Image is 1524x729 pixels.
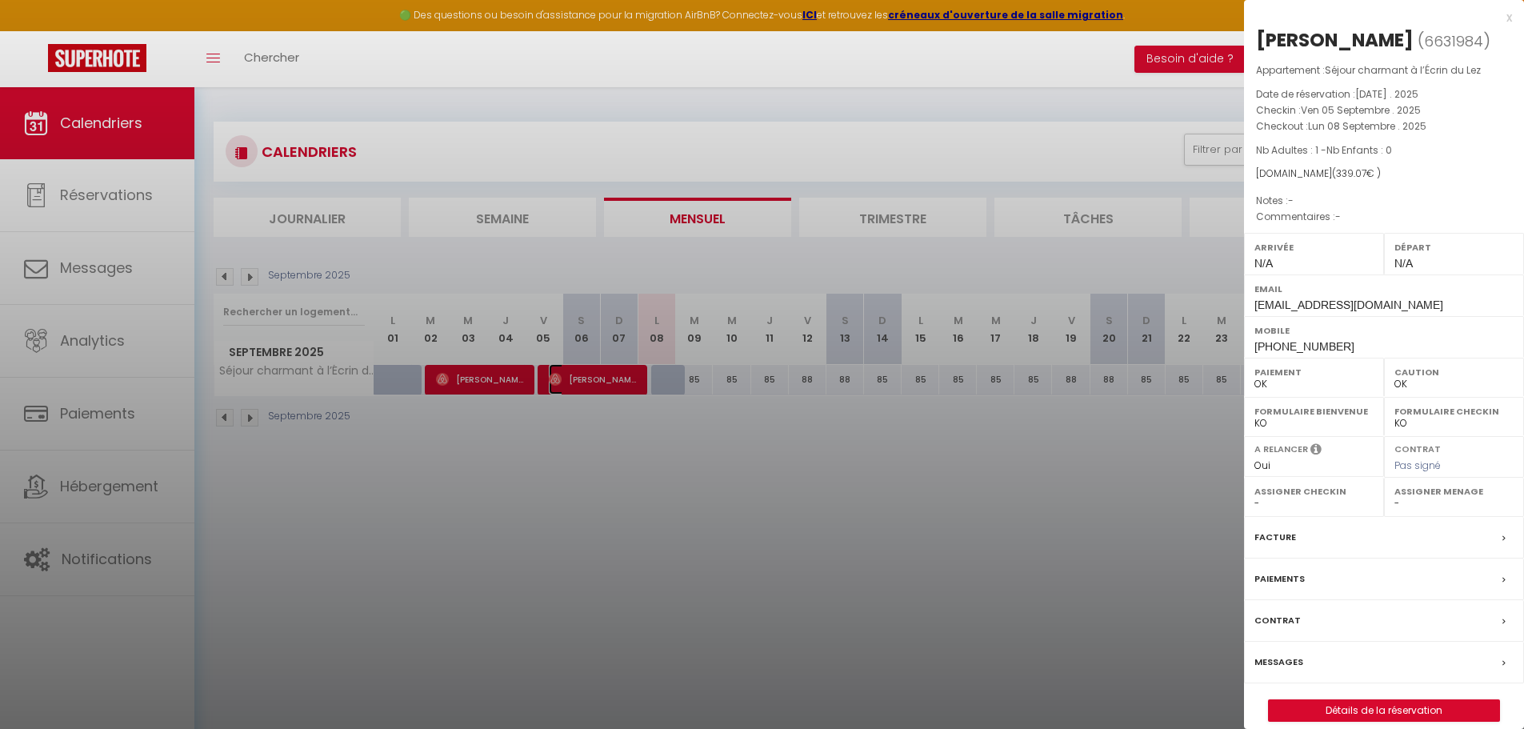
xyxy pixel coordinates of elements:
label: Messages [1254,654,1303,671]
span: N/A [1254,257,1273,270]
label: Arrivée [1254,239,1374,255]
span: [PHONE_NUMBER] [1254,340,1354,353]
label: Contrat [1394,443,1441,453]
span: Nb Enfants : 0 [1326,143,1392,157]
label: Caution [1394,364,1514,380]
span: Nb Adultes : 1 - [1256,143,1392,157]
label: Formulaire Bienvenue [1254,403,1374,419]
label: Paiements [1254,571,1305,587]
label: Paiement [1254,364,1374,380]
span: Lun 08 Septembre . 2025 [1308,119,1426,133]
label: Départ [1394,239,1514,255]
label: Mobile [1254,322,1514,338]
label: Contrat [1254,612,1301,629]
label: Assigner Checkin [1254,483,1374,499]
span: - [1335,210,1341,223]
button: Ouvrir le widget de chat LiveChat [13,6,61,54]
p: Checkin : [1256,102,1512,118]
span: [EMAIL_ADDRESS][DOMAIN_NAME] [1254,298,1443,311]
p: Notes : [1256,193,1512,209]
p: Commentaires : [1256,209,1512,225]
span: N/A [1394,257,1413,270]
div: [PERSON_NAME] [1256,27,1414,53]
a: Détails de la réservation [1269,700,1499,721]
div: x [1244,8,1512,27]
label: Facture [1254,529,1296,546]
label: Formulaire Checkin [1394,403,1514,419]
span: Séjour charmant à l’Écrin du Lez [1325,63,1481,77]
span: Pas signé [1394,459,1441,472]
span: - [1288,194,1294,207]
span: ( € ) [1332,166,1381,180]
span: ( ) [1418,30,1490,52]
p: Date de réservation : [1256,86,1512,102]
span: 6631984 [1424,31,1483,51]
p: Appartement : [1256,62,1512,78]
label: A relancer [1254,443,1308,456]
span: [DATE] . 2025 [1355,87,1418,101]
span: Ven 05 Septembre . 2025 [1301,103,1421,117]
div: [DOMAIN_NAME] [1256,166,1512,182]
span: 339.07 [1336,166,1366,180]
label: Email [1254,281,1514,297]
label: Assigner Menage [1394,483,1514,499]
i: Sélectionner OUI si vous souhaiter envoyer les séquences de messages post-checkout [1310,443,1322,460]
p: Checkout : [1256,118,1512,134]
button: Détails de la réservation [1268,699,1500,722]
